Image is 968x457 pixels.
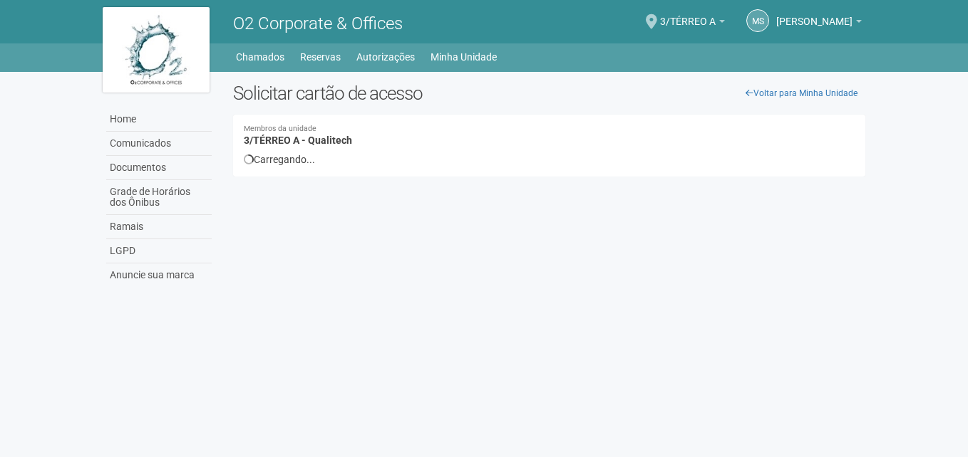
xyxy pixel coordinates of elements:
img: logo.jpg [103,7,210,93]
h2: Solicitar cartão de acesso [233,83,865,104]
small: Membros da unidade [244,125,855,133]
a: Anuncie sua marca [106,263,212,287]
h4: 3/TÉRREO A - Qualitech [244,125,855,146]
a: Voltar para Minha Unidade [738,83,865,104]
div: Carregando... [244,153,855,166]
a: Reservas [300,47,341,67]
a: Ramais [106,215,212,239]
a: Chamados [236,47,284,67]
a: Autorizações [356,47,415,67]
a: Grade de Horários dos Ônibus [106,180,212,215]
a: Minha Unidade [431,47,497,67]
a: 3/TÉRREO A [660,18,725,29]
a: LGPD [106,239,212,263]
a: Comunicados [106,132,212,156]
span: 3/TÉRREO A [660,2,716,27]
span: Marcia Santos [776,2,853,27]
span: O2 Corporate & Offices [233,14,403,33]
a: MS [746,9,769,32]
a: Documentos [106,156,212,180]
a: [PERSON_NAME] [776,18,862,29]
a: Home [106,107,212,132]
